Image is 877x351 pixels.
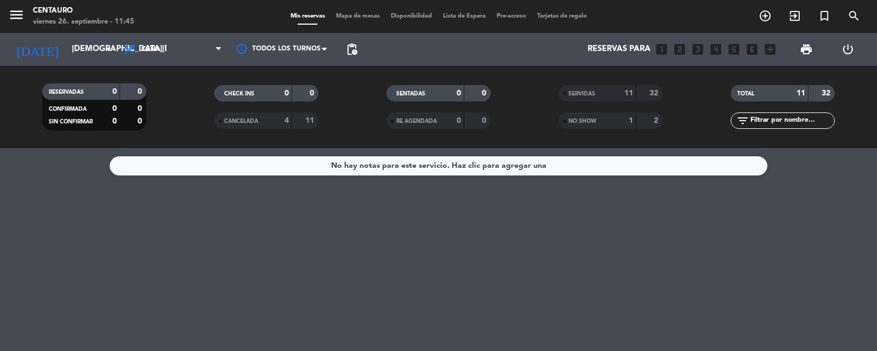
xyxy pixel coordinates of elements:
[482,117,488,124] strong: 0
[112,117,117,125] strong: 0
[759,9,772,22] i: add_circle_outline
[8,37,66,61] i: [DATE]
[49,89,84,95] span: RESERVADAS
[437,13,491,19] span: Lista de Espera
[841,43,855,56] i: power_settings_new
[284,117,289,124] strong: 4
[141,46,161,53] span: Cena
[654,42,669,56] i: looks_one
[709,42,723,56] i: looks_4
[629,117,633,124] strong: 1
[33,5,134,16] div: Centauro
[727,42,741,56] i: looks_5
[673,42,687,56] i: looks_two
[654,117,660,124] strong: 2
[112,105,117,112] strong: 0
[331,160,546,172] div: No hay notas para este servicio. Haz clic para agregar una
[568,91,595,97] span: SERVIDAS
[749,115,834,127] input: Filtrar por nombre...
[138,117,144,125] strong: 0
[8,7,25,27] button: menu
[650,89,660,97] strong: 32
[305,117,316,124] strong: 11
[568,118,596,124] span: NO SHOW
[102,43,115,56] i: arrow_drop_down
[284,89,289,97] strong: 0
[818,9,831,22] i: turned_in_not
[827,33,869,66] div: LOG OUT
[345,43,358,56] span: pending_actions
[457,89,461,97] strong: 0
[737,91,754,97] span: TOTAL
[49,106,87,112] span: CONFIRMADA
[138,105,144,112] strong: 0
[8,7,25,23] i: menu
[822,89,833,97] strong: 32
[457,117,461,124] strong: 0
[310,89,316,97] strong: 0
[482,89,488,97] strong: 0
[491,13,532,19] span: Pre-acceso
[691,42,705,56] i: looks_3
[396,91,425,97] span: SENTADAS
[285,13,331,19] span: Mis reservas
[588,44,651,54] span: Reservas para
[847,9,861,22] i: search
[745,42,759,56] i: looks_6
[800,43,813,56] span: print
[788,9,801,22] i: exit_to_app
[224,91,254,97] span: CHECK INS
[763,42,777,56] i: add_box
[385,13,437,19] span: Disponibilidad
[33,16,134,27] div: viernes 26. septiembre - 11:45
[624,89,633,97] strong: 11
[532,13,593,19] span: Tarjetas de regalo
[736,114,749,127] i: filter_list
[331,13,385,19] span: Mapa de mesas
[49,119,93,124] span: SIN CONFIRMAR
[138,88,144,95] strong: 0
[112,88,117,95] strong: 0
[396,118,437,124] span: RE AGENDADA
[796,89,805,97] strong: 11
[224,118,258,124] span: CANCELADA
